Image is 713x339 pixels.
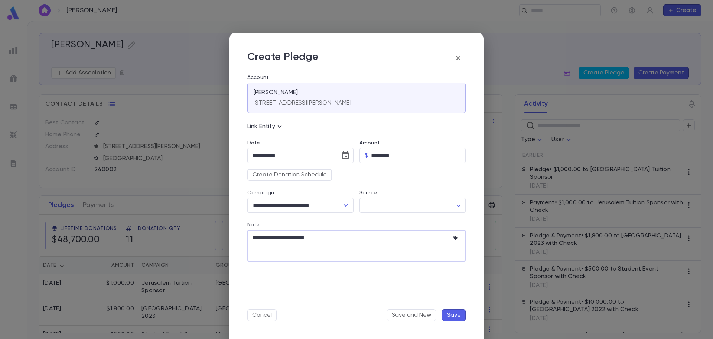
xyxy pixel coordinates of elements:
button: Choose date, selected date is Sep 16, 2025 [338,148,353,163]
button: Save [442,309,466,321]
p: Link Entity [247,122,284,131]
label: Account [247,74,466,80]
label: Note [247,222,260,228]
button: Open [341,200,351,211]
p: [PERSON_NAME] [254,89,298,96]
label: Amount [359,140,380,146]
button: Cancel [247,309,277,321]
label: Source [359,190,377,196]
button: Save and New [387,309,436,321]
div: ​ [359,198,466,213]
p: $ [365,152,368,159]
p: Create Pledge [247,51,319,65]
p: [STREET_ADDRESS][PERSON_NAME] [254,99,352,107]
label: Date [247,140,354,146]
label: Campaign [247,190,274,196]
button: Create Donation Schedule [247,169,332,181]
